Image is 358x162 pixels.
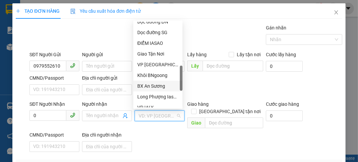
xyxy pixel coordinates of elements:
label: Cước lấy hàng [266,52,296,57]
span: user-add [123,113,128,118]
span: Yêu cầu xuất hóa đơn điện tử [70,8,141,14]
div: Long Phượng Iasao [133,91,183,102]
div: VP [GEOGRAPHIC_DATA] [137,61,178,68]
div: ĐIỂM IASAO [133,38,183,49]
div: BX An Sương [137,82,178,90]
div: Địa chỉ người gửi [82,74,132,82]
div: Dọc đường SG [133,27,183,38]
div: Địa chỉ người nhận [82,131,132,139]
div: CMND/Passport [29,74,79,82]
span: plus [16,9,20,13]
label: Cước giao hàng [266,101,299,107]
span: TẠO ĐƠN HÀNG [16,8,59,14]
div: Giao Tận Nơi [133,49,183,59]
span: Lấy hàng [187,52,207,57]
img: icon [70,9,76,14]
span: close [334,10,339,15]
span: Lấy [187,61,203,71]
span: Lấy tận nơi [234,51,263,58]
div: BX An Sương [133,81,183,91]
input: Cước giao hàng [266,110,303,121]
label: Gán nhãn [266,25,286,30]
div: Người gửi [82,51,132,58]
div: Dọc đường SG [137,29,178,36]
span: Giao hàng [187,101,209,107]
div: Người nhận [82,100,132,108]
div: Dọc đường ĐN [137,18,178,25]
div: VP IALY [137,104,178,111]
div: Long Phượng Iasao [137,93,178,100]
div: VP IALY [133,102,183,113]
input: Địa chỉ của người nhận [82,141,132,152]
input: Cước lấy hàng [266,61,303,72]
div: Khôi BNgoong [133,70,183,81]
span: Giao [187,117,205,128]
div: Khôi BNgoong [137,72,178,79]
div: ĐIỂM IASAO [137,39,178,47]
div: CMND/Passport [29,131,79,139]
span: phone [70,112,75,118]
div: VP Đà Nẵng [133,59,183,70]
input: Dọc đường [205,117,263,128]
div: Dọc đường ĐN [133,16,183,27]
input: Địa chỉ của người gửi [82,84,132,95]
span: phone [70,63,75,68]
button: Close [327,3,346,22]
div: Giao Tận Nơi [137,50,178,58]
div: SĐT Người Nhận [29,100,79,108]
span: [GEOGRAPHIC_DATA] tận nơi [197,108,263,115]
input: Dọc đường [203,61,263,71]
div: SĐT Người Gửi [29,51,79,58]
